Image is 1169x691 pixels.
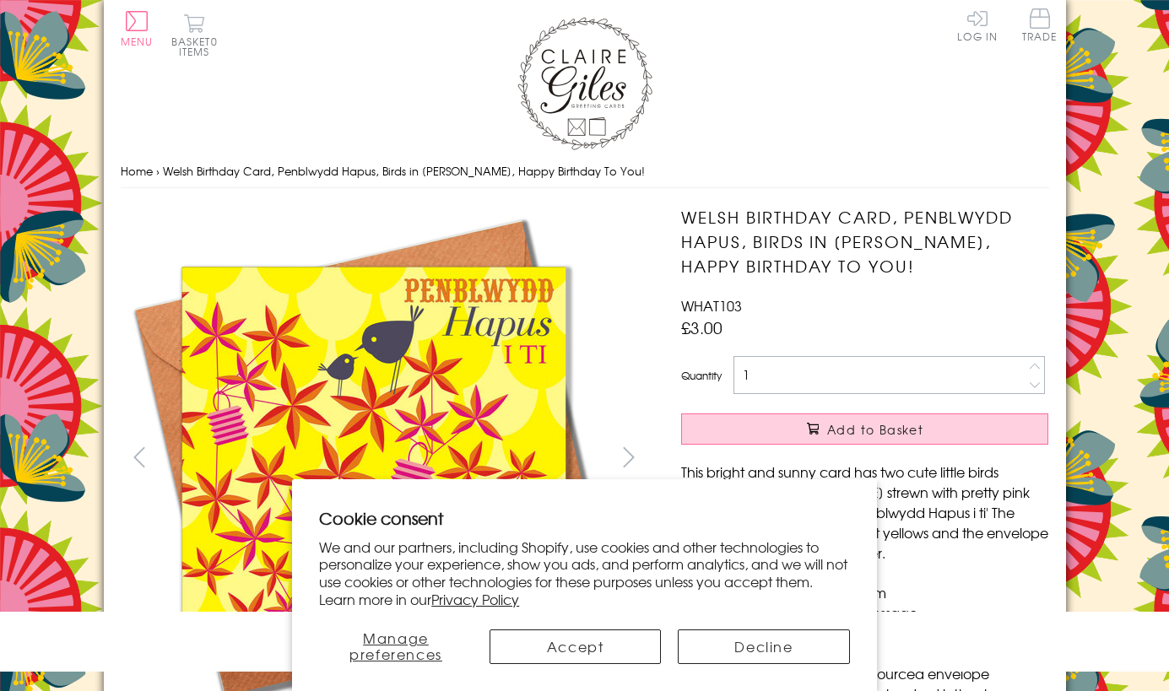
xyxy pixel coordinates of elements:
[1022,8,1058,45] a: Trade
[121,34,154,49] span: Menu
[179,34,218,59] span: 0 items
[681,316,723,339] span: £3.00
[319,506,850,530] h2: Cookie consent
[163,163,645,179] span: Welsh Birthday Card, Penblwydd Hapus, Birds in [PERSON_NAME], Happy Birthday To You!
[490,629,661,664] button: Accept
[681,413,1048,445] button: Add to Basket
[319,538,850,608] p: We and our partners, including Shopify, use cookies and other technologies to personalize your ex...
[121,438,159,476] button: prev
[121,11,154,46] button: Menu
[681,295,742,316] span: WHAT103
[121,163,153,179] a: Home
[827,421,923,438] span: Add to Basket
[681,368,722,383] label: Quantity
[349,628,442,664] span: Manage preferences
[678,629,849,664] button: Decline
[957,8,998,41] a: Log In
[431,589,519,609] a: Privacy Policy
[609,438,647,476] button: next
[517,17,652,150] img: Claire Giles Greetings Cards
[121,154,1049,189] nav: breadcrumbs
[156,163,160,179] span: ›
[681,462,1048,563] p: This bright and sunny card has two cute little birds perched on a [PERSON_NAME] strewn with prett...
[681,205,1048,278] h1: Welsh Birthday Card, Penblwydd Hapus, Birds in [PERSON_NAME], Happy Birthday To You!
[1022,8,1058,41] span: Trade
[171,13,218,57] button: Basket0 items
[319,629,473,664] button: Manage preferences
